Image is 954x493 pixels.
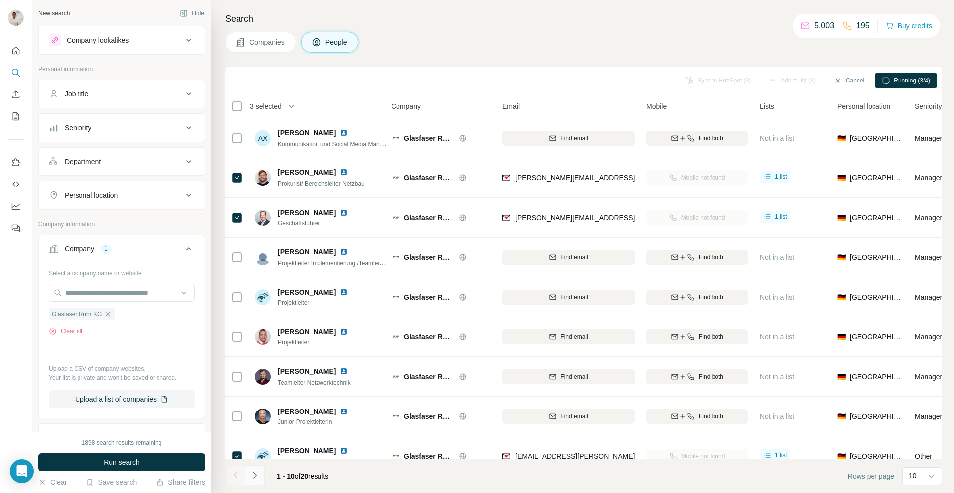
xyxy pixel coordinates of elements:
[404,372,454,382] span: Glasfaser Ruhr KG
[850,372,903,382] span: [GEOGRAPHIC_DATA]
[49,364,195,373] p: Upload a CSV of company websites.
[646,369,748,384] button: Find both
[837,213,846,223] span: 🇩🇪
[278,327,336,337] span: [PERSON_NAME]
[502,250,635,265] button: Find email
[699,253,723,262] span: Find both
[278,219,360,228] span: Geschäftsführer
[837,411,846,421] span: 🇩🇪
[255,448,271,464] img: Avatar
[340,248,348,256] img: LinkedIn logo
[915,174,942,182] span: Manager
[699,412,723,421] span: Find both
[502,131,635,146] button: Find email
[850,133,903,143] span: [GEOGRAPHIC_DATA]
[255,249,271,265] img: Avatar
[850,252,903,262] span: [GEOGRAPHIC_DATA]
[39,426,205,450] button: Industry
[915,333,942,341] span: Manager
[8,197,24,215] button: Dashboard
[646,329,748,344] button: Find both
[8,85,24,103] button: Enrich CSV
[775,212,787,221] span: 1 list
[278,446,336,456] span: [PERSON_NAME]
[404,173,454,183] span: Glasfaser Ruhr KG
[278,140,396,148] span: Kommunikation und Social Media Managerin
[391,293,399,301] img: Logo of Glasfaser Ruhr KG
[915,412,942,420] span: Manager
[760,373,794,381] span: Not in a list
[699,372,723,381] span: Find both
[8,64,24,82] button: Search
[404,133,454,143] span: Glasfaser Ruhr KG
[278,180,365,187] span: Prokurist/ Bereichsleiter Netzbau
[391,253,399,261] img: Logo of Glasfaser Ruhr KG
[502,290,635,305] button: Find email
[404,252,454,262] span: Glasfaser Ruhr KG
[515,452,690,460] span: [EMAIL_ADDRESS][PERSON_NAME][DOMAIN_NAME]
[502,213,510,223] img: provider findymail logo
[278,459,380,466] span: Kaufmännische Mitarbeiterin Finanzen
[404,213,454,223] span: Glasfaser Ruhr KG
[104,457,140,467] span: Run search
[404,292,454,302] span: Glasfaser Ruhr KG
[278,128,336,138] span: [PERSON_NAME]
[837,101,890,111] span: Personal location
[8,10,24,26] img: Avatar
[760,134,794,142] span: Not in a list
[278,287,336,297] span: [PERSON_NAME]
[340,168,348,176] img: LinkedIn logo
[278,366,336,376] span: [PERSON_NAME]
[760,333,794,341] span: Not in a list
[340,367,348,375] img: LinkedIn logo
[255,130,271,146] div: AX
[38,477,67,487] button: Clear
[848,471,894,481] span: Rows per page
[255,170,271,186] img: Avatar
[856,20,870,32] p: 195
[837,292,846,302] span: 🇩🇪
[850,213,903,223] span: [GEOGRAPHIC_DATA]
[100,245,112,253] div: 1
[295,472,301,480] span: of
[391,373,399,381] img: Logo of Glasfaser Ruhr KG
[646,290,748,305] button: Find both
[915,452,932,460] span: Other
[760,101,774,111] span: Lists
[837,332,846,342] span: 🇩🇪
[515,174,690,182] span: [PERSON_NAME][EMAIL_ADDRESS][DOMAIN_NAME]
[49,265,195,278] div: Select a company name or website
[340,209,348,217] img: LinkedIn logo
[65,190,118,200] div: Personal location
[699,134,723,143] span: Find both
[8,175,24,193] button: Use Surfe API
[65,157,101,166] div: Department
[340,408,348,415] img: LinkedIn logo
[915,373,942,381] span: Manager
[156,477,205,487] button: Share filters
[915,293,942,301] span: Manager
[915,253,942,261] span: Manager
[277,472,328,480] span: results
[38,9,70,18] div: New search
[173,6,211,21] button: Hide
[391,101,421,111] span: Company
[404,451,454,461] span: Glasfaser Ruhr KG
[699,332,723,341] span: Find both
[760,253,794,261] span: Not in a list
[340,328,348,336] img: LinkedIn logo
[886,19,932,33] button: Buy credits
[391,174,399,182] img: Logo of Glasfaser Ruhr KG
[560,332,588,341] span: Find email
[250,101,282,111] span: 3 selected
[837,252,846,262] span: 🇩🇪
[39,150,205,173] button: Department
[67,35,129,45] div: Company lookalikes
[52,310,102,319] span: Glasfaser Ruhr KG
[255,210,271,226] img: Avatar
[502,409,635,424] button: Find email
[38,65,205,74] p: Personal information
[65,123,91,133] div: Seniority
[8,154,24,171] button: Use Surfe on LinkedIn
[837,173,846,183] span: 🇩🇪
